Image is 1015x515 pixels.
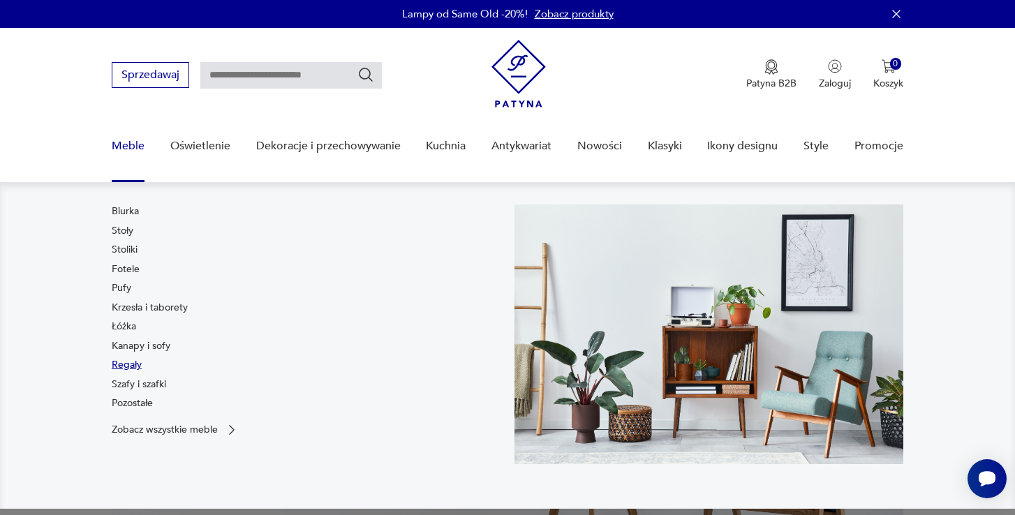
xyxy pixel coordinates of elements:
[764,59,778,75] img: Ikona medalu
[112,339,170,353] a: Kanapy i sofy
[491,119,551,173] a: Antykwariat
[873,59,903,90] button: 0Koszyk
[535,7,614,21] a: Zobacz produkty
[746,59,797,90] a: Ikona medaluPatyna B2B
[112,281,131,295] a: Pufy
[577,119,622,173] a: Nowości
[112,119,145,173] a: Meble
[112,62,189,88] button: Sprzedawaj
[112,423,239,437] a: Zobacz wszystkie meble
[890,58,902,70] div: 0
[112,378,166,391] a: Szafy i szafki
[491,40,546,107] img: Patyna - sklep z meblami i dekoracjami vintage
[112,71,189,81] a: Sprzedawaj
[112,396,153,410] a: Pozostałe
[112,301,188,315] a: Krzesła i taborety
[256,119,401,173] a: Dekoracje i przechowywanie
[112,262,140,276] a: Fotele
[112,425,218,434] p: Zobacz wszystkie meble
[112,320,136,334] a: Łóżka
[854,119,903,173] a: Promocje
[112,243,138,257] a: Stoliki
[170,119,230,173] a: Oświetlenie
[968,459,1007,498] iframe: Smartsupp widget button
[402,7,528,21] p: Lampy od Same Old -20%!
[648,119,682,173] a: Klasyki
[426,119,466,173] a: Kuchnia
[746,59,797,90] button: Patyna B2B
[112,224,133,238] a: Stoły
[707,119,778,173] a: Ikony designu
[828,59,842,73] img: Ikonka użytkownika
[514,204,903,464] img: 969d9116629659dbb0bd4e745da535dc.jpg
[112,358,142,372] a: Regały
[819,59,851,90] button: Zaloguj
[803,119,829,173] a: Style
[112,204,139,218] a: Biurka
[746,77,797,90] p: Patyna B2B
[819,77,851,90] p: Zaloguj
[882,59,896,73] img: Ikona koszyka
[357,66,374,83] button: Szukaj
[873,77,903,90] p: Koszyk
